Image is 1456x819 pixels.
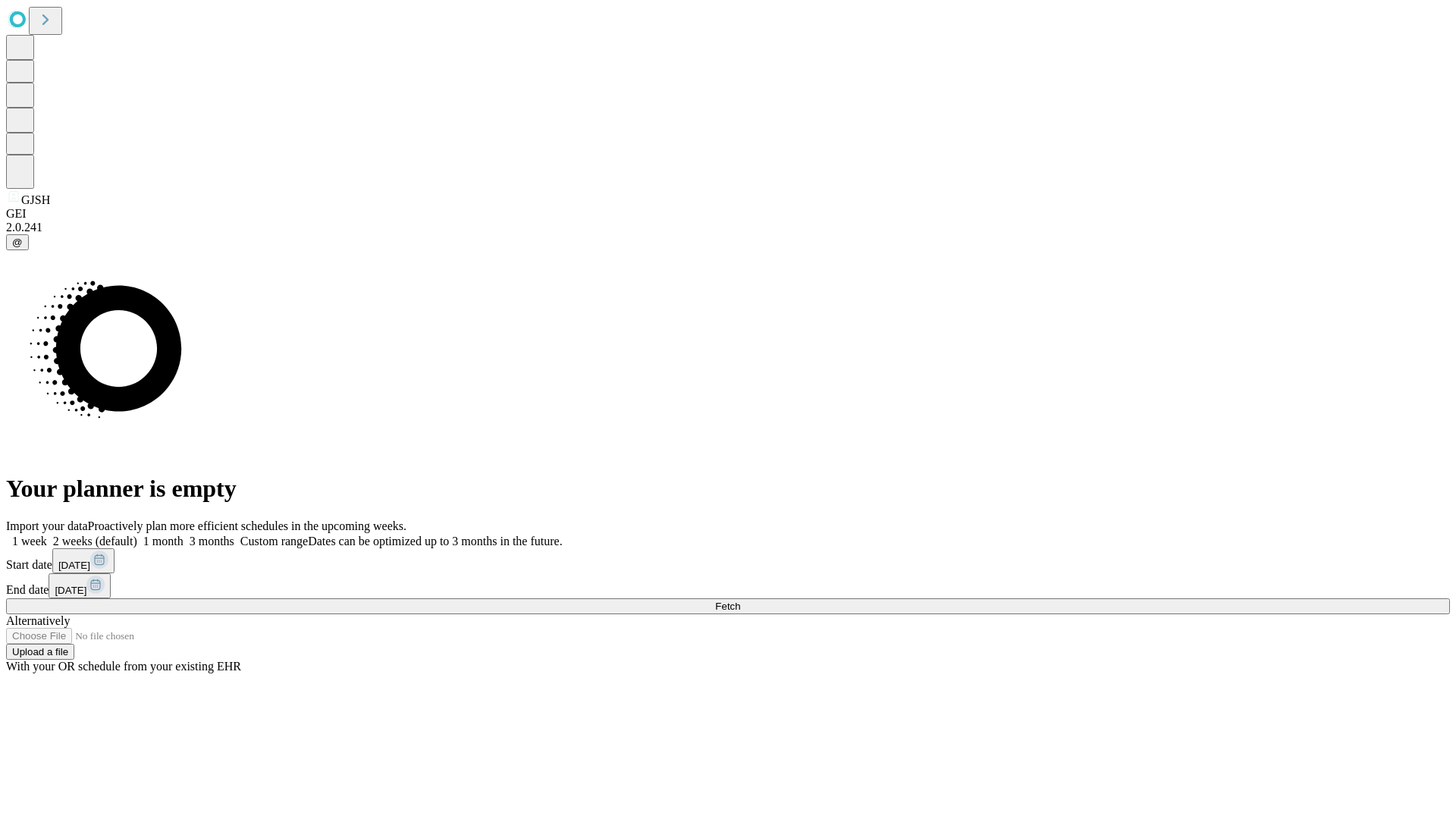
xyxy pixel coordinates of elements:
span: Dates can be optimized up to 3 months in the future. [308,535,562,548]
span: 2 weeks (default) [53,535,137,548]
span: Proactively plan more efficient schedules in the upcoming weeks. [88,519,406,532]
span: 3 months [190,535,234,548]
div: 2.0.241 [6,221,1450,234]
span: Custom range [240,535,308,548]
button: [DATE] [52,548,115,573]
h1: Your planner is empty [6,475,1450,503]
button: Fetch [6,598,1450,614]
span: GJSH [21,193,50,206]
span: 1 week [12,535,47,548]
div: End date [6,573,1450,598]
div: Start date [6,548,1450,573]
span: [DATE] [58,560,90,571]
button: Upload a file [6,644,74,660]
span: @ [12,237,23,248]
button: @ [6,234,29,250]
span: Alternatively [6,614,70,627]
span: 1 month [143,535,184,548]
div: GEI [6,207,1450,221]
button: [DATE] [49,573,111,598]
span: With your OR schedule from your existing EHR [6,660,241,673]
span: Import your data [6,519,88,532]
span: Fetch [715,601,740,612]
span: [DATE] [55,585,86,596]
